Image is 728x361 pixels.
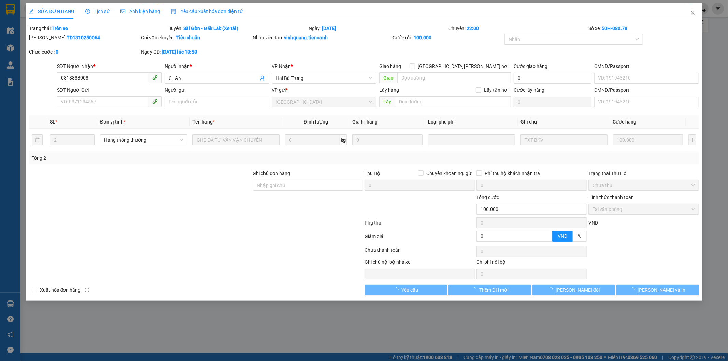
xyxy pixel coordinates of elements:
span: VND [558,233,567,239]
span: % [578,233,581,239]
span: Yêu cầu [401,286,418,294]
input: Cước giao hàng [514,73,591,84]
input: Ghi Chú [520,134,608,145]
span: info-circle [85,288,89,292]
span: SL [50,119,55,125]
div: SĐT Người Nhận [57,62,162,70]
div: Phụ thu [364,219,476,231]
span: Đơn vị tính [100,119,126,125]
div: VP gửi [272,86,377,94]
div: Số xe: [588,25,700,32]
input: Cước lấy hàng [514,97,591,107]
input: Dọc đường [397,72,511,83]
input: 0 [352,134,423,145]
span: Hai Bà Trưng [276,73,373,83]
span: loading [394,287,401,292]
span: picture [120,9,125,14]
div: Tổng: 2 [32,154,281,162]
button: [PERSON_NAME] đổi [532,285,615,295]
div: Ngày GD: [141,48,252,56]
div: Ngày: [308,25,448,32]
span: phone [152,99,158,104]
b: vinhquang.tienoanh [284,35,328,40]
label: Ghi chú đơn hàng [253,171,290,176]
div: Chưa cước : [29,48,140,56]
span: Định lượng [304,119,328,125]
th: Ghi chú [518,115,610,129]
div: Người gửi [165,86,269,94]
div: SĐT Người Gửi [57,86,162,94]
div: Chi phí nội bộ [476,258,587,269]
span: VP Nhận [272,63,291,69]
div: Giảm giá [364,233,476,245]
span: Giao hàng [379,63,401,69]
div: Người nhận [165,62,269,70]
b: 50H-080.78 [602,26,627,31]
label: Cước giao hàng [514,63,547,69]
div: Tuyến: [168,25,308,32]
span: Lịch sử [85,9,110,14]
b: 0 [56,49,58,55]
input: Ghi chú đơn hàng [253,180,363,191]
b: Tiêu chuẩn [176,35,200,40]
span: loading [472,287,479,292]
span: clock-circle [85,9,90,14]
span: Tên hàng [192,119,215,125]
span: Giá trị hàng [352,119,377,125]
b: 100.000 [414,35,431,40]
span: [GEOGRAPHIC_DATA][PERSON_NAME] nơi [415,62,511,70]
button: [PERSON_NAME] và In [616,285,699,295]
span: Phí thu hộ khách nhận trả [482,170,543,177]
span: SỬA ĐƠN HÀNG [29,9,74,14]
b: [DATE] lúc 18:58 [162,49,197,55]
span: Lấy hàng [379,87,399,93]
img: icon [171,9,176,14]
div: Ghi chú nội bộ nhà xe [365,258,475,269]
div: [PERSON_NAME]: [29,34,140,41]
span: Hàng thông thường [104,135,183,145]
div: Cước rồi : [392,34,503,41]
span: phone [152,75,158,80]
input: Dọc đường [395,96,511,107]
div: Gói vận chuyển: [141,34,252,41]
span: Chuyển khoản ng. gửi [424,170,475,177]
b: Sài Gòn - Đăk Lăk (Xe tải) [184,26,239,31]
button: Thêm ĐH mới [448,285,531,295]
span: Thêm ĐH mới [479,286,508,294]
span: [PERSON_NAME] đổi [556,286,600,294]
span: Giao [379,72,397,83]
span: Xuất hóa đơn hàng [37,286,84,294]
div: CMND/Passport [594,86,699,94]
div: CMND/Passport [594,62,699,70]
div: Nhân viên tạo: [253,34,391,41]
span: Thu Hộ [365,171,380,176]
th: Loại phụ phí [425,115,518,129]
span: Chưa thu [593,180,695,190]
button: delete [32,134,43,145]
span: Lấy tận nơi [481,86,511,94]
div: Trạng thái: [28,25,168,32]
span: [PERSON_NAME] và In [638,286,685,294]
b: Trên xe [52,26,68,31]
div: Chưa thanh toán [364,246,476,258]
span: loading [630,287,638,292]
span: loading [548,287,556,292]
span: Tổng cước [476,194,499,200]
div: Chuyến: [448,25,588,32]
button: plus [688,134,696,145]
b: 22:00 [467,26,479,31]
span: close [690,10,696,15]
span: Tại văn phòng [593,204,695,214]
b: [DATE] [322,26,337,31]
div: Trạng thái Thu Hộ [588,170,699,177]
b: TD1310250064 [67,35,100,40]
label: Hình thức thanh toán [588,194,634,200]
button: Yêu cầu [365,285,447,295]
span: edit [29,9,34,14]
span: Thủ Đức [276,97,373,107]
input: VD: Bàn, Ghế [192,134,280,145]
input: 0 [613,134,683,145]
span: VND [588,220,598,226]
label: Cước lấy hàng [514,87,544,93]
span: Yêu cầu xuất hóa đơn điện tử [171,9,243,14]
